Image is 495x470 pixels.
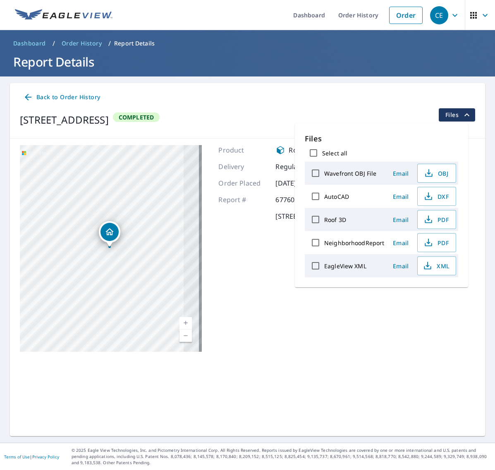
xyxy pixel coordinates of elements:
label: Roof 3D [324,216,346,224]
a: Order History [58,37,105,50]
p: [DATE] [275,178,325,188]
span: DXF [423,191,449,201]
button: filesDropdownBtn-67760277 [438,108,475,122]
span: Back to Order History [23,92,100,103]
button: Email [387,190,414,203]
h1: Report Details [10,53,485,70]
span: PDF [423,238,449,248]
span: Completed [114,113,159,121]
p: [STREET_ADDRESS] [275,211,335,221]
div: [STREET_ADDRESS] [20,112,109,127]
span: Email [391,193,411,200]
span: PDF [423,215,449,224]
a: Back to Order History [20,90,103,105]
nav: breadcrumb [10,37,485,50]
a: Order [389,7,423,24]
p: Report Details [114,39,155,48]
li: / [53,38,55,48]
p: © 2025 Eagle View Technologies, Inc. and Pictometry International Corp. All Rights Reserved. Repo... [72,447,491,466]
span: Email [391,239,411,247]
a: Nivel actual 17, alejar [179,329,192,342]
span: Email [391,262,411,270]
label: NeighborhoodReport [324,239,384,247]
p: Product [218,145,268,155]
button: OBJ [417,164,456,183]
p: 67760277 [275,195,325,205]
label: AutoCAD [324,193,349,200]
span: Order History [62,39,102,48]
li: / [108,38,111,48]
label: Select all [322,149,347,157]
span: Email [391,169,411,177]
button: Email [387,167,414,180]
button: Email [387,260,414,272]
button: PDF [417,233,456,252]
p: Order Placed [218,178,268,188]
button: DXF [417,187,456,206]
img: EV Logo [15,9,112,21]
span: Dashboard [13,39,46,48]
div: CE [430,6,448,24]
span: XML [423,261,449,271]
a: Privacy Policy [32,454,59,460]
p: Regular [275,162,325,172]
a: Dashboard [10,37,49,50]
p: | [4,454,59,459]
button: Email [387,213,414,226]
span: Email [391,216,411,224]
span: Files [445,110,472,120]
p: Report # [218,195,268,205]
p: Delivery [218,162,268,172]
div: Roof [275,145,325,155]
p: Files [305,133,458,144]
span: OBJ [423,168,449,178]
button: PDF [417,210,456,229]
a: Terms of Use [4,454,30,460]
a: Nivel actual 17, ampliar [179,317,192,329]
div: Dropped pin, building 1, Residential property, 16938 Flickerwood Rd Parkton, MD 21120 [99,221,120,247]
label: Wavefront OBJ File [324,169,376,177]
button: Email [387,236,414,249]
label: EagleView XML [324,262,366,270]
button: XML [417,256,456,275]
